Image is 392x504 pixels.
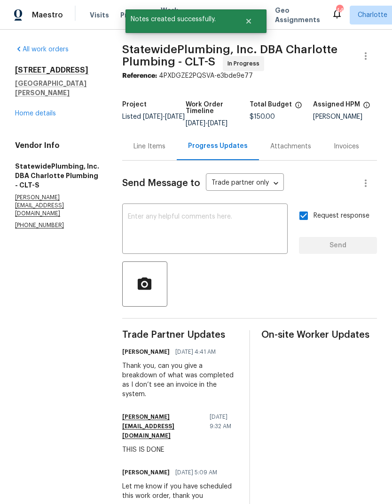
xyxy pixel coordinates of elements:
[175,468,217,477] span: [DATE] 5:09 AM
[15,110,56,117] a: Home details
[122,347,170,357] h6: [PERSON_NAME]
[275,6,320,24] span: Geo Assignments
[208,120,227,127] span: [DATE]
[358,10,387,20] span: Charlotte
[15,141,100,150] h4: Vendor Info
[122,73,157,79] b: Reference:
[175,347,216,357] span: [DATE] 4:41 AM
[313,101,360,108] h5: Assigned HPM
[261,330,377,340] span: On-site Worker Updates
[122,330,238,340] span: Trade Partner Updates
[15,46,69,53] a: All work orders
[206,176,284,191] div: Trade partner only
[32,10,63,20] span: Maestro
[186,120,205,127] span: [DATE]
[313,114,377,120] div: [PERSON_NAME]
[250,101,292,108] h5: Total Budget
[122,361,238,399] div: Thank you, can you give a breakdown of what was completed as I don’t see an invoice in the system.
[188,141,248,151] div: Progress Updates
[250,114,275,120] span: $150.00
[122,445,238,455] div: THIS IS DONE
[270,142,311,151] div: Attachments
[143,114,185,120] span: -
[314,211,369,221] span: Request response
[143,114,163,120] span: [DATE]
[122,482,238,501] div: Let me know if you have scheduled this work order, thank you
[90,10,109,20] span: Visits
[165,114,185,120] span: [DATE]
[186,101,250,114] h5: Work Order Timeline
[363,101,370,114] span: The hpm assigned to this work order.
[122,44,337,67] span: StatewidePlumbing, Inc. DBA Charlotte Plumbing - CLT-S
[122,101,147,108] h5: Project
[133,142,165,151] div: Line Items
[120,10,149,20] span: Projects
[186,120,227,127] span: -
[122,179,200,188] span: Send Message to
[233,12,264,31] button: Close
[122,114,185,120] span: Listed
[122,468,170,477] h6: [PERSON_NAME]
[227,59,263,68] span: In Progress
[122,71,377,81] div: 4PXDGZE2PQSVA-e3bde9e77
[336,6,343,15] div: 44
[161,6,185,24] span: Work Orders
[334,142,359,151] div: Invoices
[295,101,302,114] span: The total cost of line items that have been proposed by Opendoor. This sum includes line items th...
[15,162,100,190] h5: StatewidePlumbing, Inc. DBA Charlotte Plumbing - CLT-S
[210,412,232,431] span: [DATE] 9:32 AM
[125,9,233,29] span: Notes created successfully.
